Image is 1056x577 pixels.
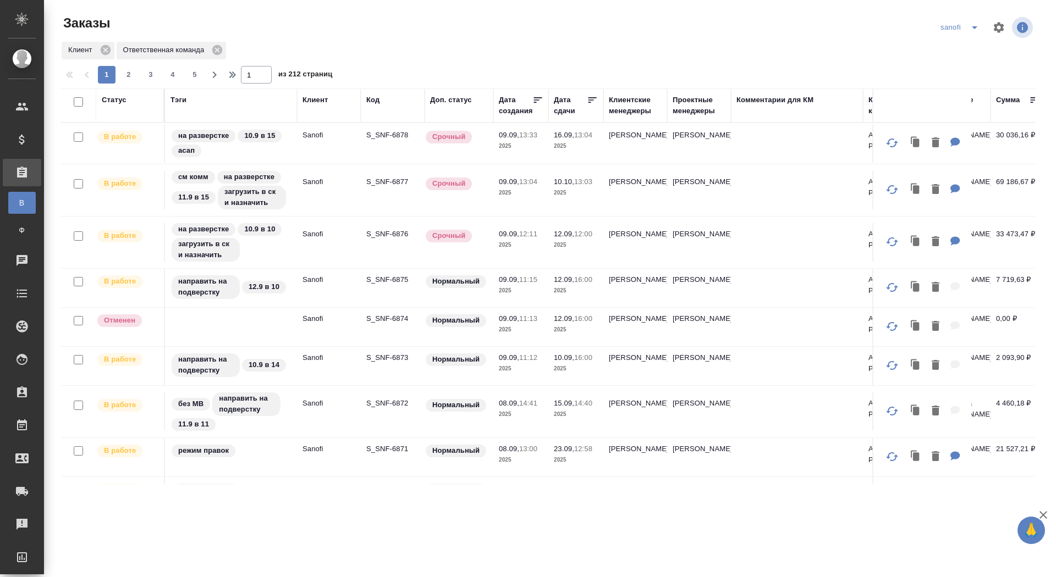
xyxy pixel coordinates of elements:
[142,69,159,80] span: 3
[102,95,127,106] div: Статус
[104,230,136,241] p: В работе
[603,171,667,209] td: [PERSON_NAME]
[96,130,158,145] div: Выставляет ПМ после принятия заказа от КМа
[224,186,279,208] p: загрузить в ск и назначить
[432,315,480,326] p: Нормальный
[554,484,574,492] p: 14.09,
[519,177,537,186] p: 13:04
[499,353,519,362] p: 09.09,
[603,477,667,515] td: [PERSON_NAME]
[62,42,114,59] div: Клиент
[879,313,905,340] button: Обновить
[432,400,480,410] p: Нормальный
[170,443,291,458] div: режим правок
[96,482,158,497] div: Выставляет ПМ после принятия заказа от КМа
[554,324,598,335] p: 2025
[366,313,419,324] p: S_SNF-6874
[1022,519,1041,542] span: 🙏
[574,314,592,323] p: 16:00
[868,229,921,251] p: АО "Санофи Россия"
[366,398,419,409] p: S_SNF-6872
[991,124,1046,163] td: 30 036,16 ₽
[1012,17,1035,38] span: Посмотреть информацию
[554,131,574,139] p: 16.09,
[104,178,136,189] p: В работе
[104,131,136,142] p: В работе
[554,454,598,465] p: 2025
[366,482,419,493] p: S_SNF-6870
[991,223,1046,262] td: 33 473,47 ₽
[366,95,380,106] div: Код
[142,66,159,84] button: 3
[302,95,328,106] div: Клиент
[673,95,725,116] div: Проектные менеджеры
[278,68,332,84] span: из 212 страниц
[244,130,275,141] p: 10.9 в 15
[425,443,488,458] div: Статус по умолчанию для стандартных заказов
[554,353,574,362] p: 10.09,
[302,176,355,187] p: Sanofi
[554,363,598,374] p: 2025
[224,171,274,182] p: на разверстке
[603,269,667,307] td: [PERSON_NAME]
[926,276,945,299] button: Удалить
[554,95,587,116] div: Дата сдачи
[868,130,921,152] p: АО "Санофи Россия"
[219,393,274,415] p: направить на подверстку
[554,177,574,186] p: 10.10,
[554,230,574,238] p: 12.09,
[499,177,519,186] p: 09.09,
[302,398,355,409] p: Sanofi
[667,392,731,431] td: [PERSON_NAME]
[926,231,945,253] button: Удалить
[244,224,275,235] p: 10.9 в 10
[926,132,945,154] button: Удалить
[120,69,137,80] span: 2
[574,399,592,407] p: 14:40
[178,145,195,156] p: асап
[554,141,598,152] p: 2025
[1018,517,1045,544] button: 🙏
[868,398,921,420] p: АО "Санофи Россия"
[432,131,465,142] p: Срочный
[554,314,574,323] p: 12.09,
[554,275,574,284] p: 12.09,
[991,308,1046,346] td: 0,00 ₽
[905,231,926,253] button: Клонировать
[499,399,519,407] p: 08.09,
[499,187,543,198] p: 2025
[554,445,574,453] p: 23.09,
[667,171,731,209] td: [PERSON_NAME]
[574,230,592,238] p: 12:00
[519,230,537,238] p: 12:11
[170,222,291,263] div: на разверстке, 10.9 в 10, загрузить в ск и назначить
[425,352,488,367] div: Статус по умолчанию для стандартных заказов
[926,354,945,377] button: Удалить
[667,269,731,307] td: [PERSON_NAME]
[868,443,921,465] p: АО "Санофи Россия"
[499,141,543,152] p: 2025
[164,66,182,84] button: 4
[603,347,667,385] td: [PERSON_NAME]
[926,315,945,338] button: Удалить
[302,443,355,454] p: Sanofi
[879,274,905,301] button: Обновить
[986,14,1012,41] span: Настроить таблицу
[104,315,135,326] p: Отменен
[104,445,136,456] p: В работе
[249,281,279,292] p: 12.9 в 10
[879,229,905,255] button: Обновить
[991,347,1046,385] td: 2 093,90 ₽
[991,269,1046,307] td: 7 719,63 ₽
[667,223,731,262] td: [PERSON_NAME]
[991,171,1046,209] td: 69 186,67 ₽
[868,313,921,335] p: АО "Санофи Россия"
[926,446,945,468] button: Удалить
[991,477,1046,515] td: 6 209,74 ₽
[519,353,537,362] p: 11:12
[554,187,598,198] p: 2025
[302,274,355,285] p: Sanofi
[8,192,36,214] a: В
[879,130,905,156] button: Обновить
[499,484,519,492] p: 08.09,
